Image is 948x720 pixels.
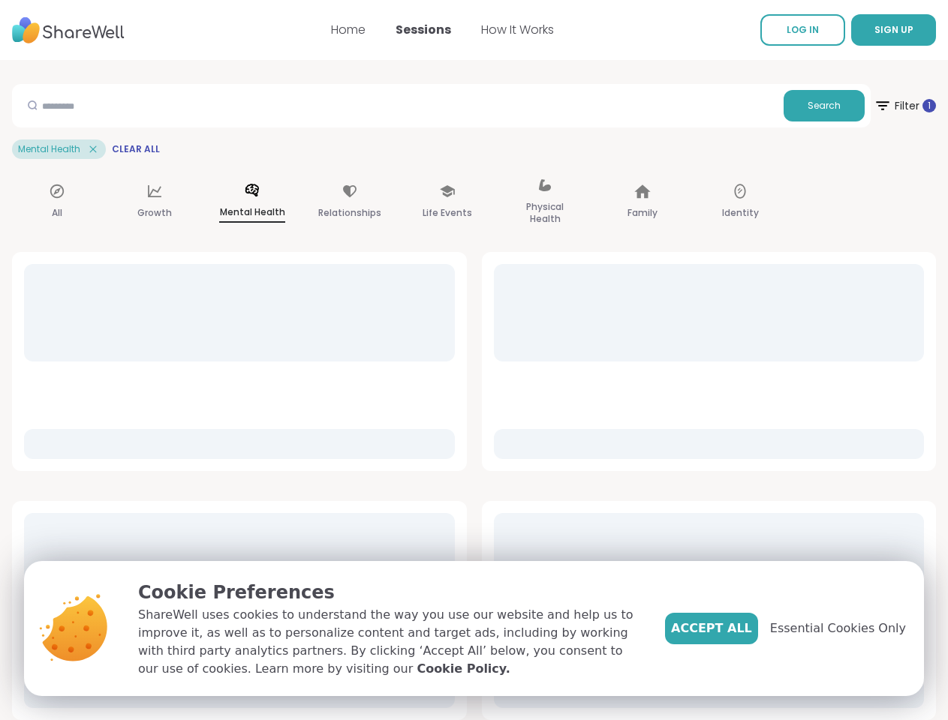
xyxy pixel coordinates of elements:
a: Home [331,21,366,38]
p: Physical Health [512,198,578,228]
p: Mental Health [219,203,285,223]
img: ShareWell Nav Logo [12,10,125,51]
button: Accept All [665,613,758,644]
span: Filter [874,88,936,124]
span: Search [808,99,841,112]
p: All [52,204,62,222]
button: Filter 1 [874,84,936,127]
button: SIGN UP [851,14,936,46]
button: Search [784,90,865,121]
span: 1 [928,100,931,112]
span: Clear All [112,143,160,155]
a: LOG IN [760,14,845,46]
p: Family [627,204,658,222]
p: ShareWell uses cookies to understand the way you use our website and help us to improve it, as we... [138,606,641,678]
p: Cookie Preferences [138,579,641,606]
p: Growth [137,204,172,222]
a: Sessions [396,21,451,38]
span: Mental Health [18,143,80,155]
a: How It Works [481,21,554,38]
span: Accept All [671,619,752,637]
p: Life Events [423,204,472,222]
span: SIGN UP [874,23,913,36]
span: LOG IN [787,23,819,36]
span: Essential Cookies Only [770,619,906,637]
p: Relationships [318,204,381,222]
a: Cookie Policy. [417,660,510,678]
p: Identity [722,204,759,222]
